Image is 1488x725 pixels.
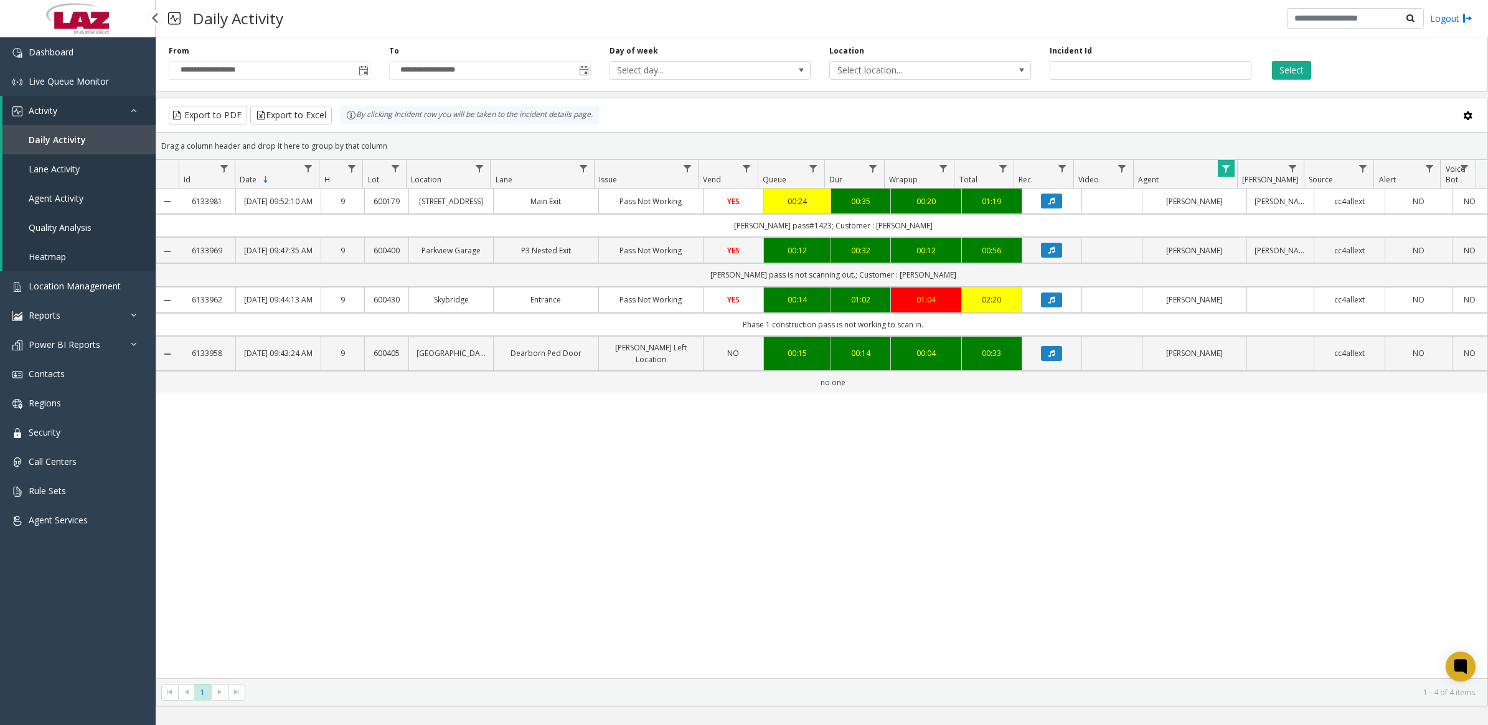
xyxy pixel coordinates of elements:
img: 'icon' [12,282,22,292]
a: 9 [329,195,357,207]
span: Lane [496,174,512,185]
a: 00:04 [898,347,954,359]
a: cc4allext [1322,245,1377,256]
a: Quality Analysis [2,213,156,242]
div: 00:33 [969,347,1014,359]
a: Pass Not Working [606,294,695,306]
a: Agent Activity [2,184,156,213]
span: Rule Sets [29,485,66,497]
span: Select location... [830,62,990,79]
a: 01:04 [898,294,954,306]
td: [PERSON_NAME] pass#1423; Customer : [PERSON_NAME] [179,214,1487,237]
a: cc4allext [1322,347,1377,359]
a: YES [711,294,756,306]
span: Heatmap [29,251,66,263]
a: [DATE] 09:44:13 AM [243,294,313,306]
a: Skybridge [417,294,486,306]
a: H Filter Menu [343,160,360,177]
a: Logout [1430,12,1472,25]
a: Queue Filter Menu [805,160,822,177]
a: Daily Activity [2,125,156,154]
div: Data table [156,160,1487,678]
a: [PERSON_NAME] [1255,245,1306,256]
a: NO [1393,294,1444,306]
a: Collapse Details [156,246,179,256]
a: Collapse Details [156,349,179,359]
a: Wrapup Filter Menu [935,160,951,177]
a: 600179 [372,195,401,207]
img: 'icon' [12,340,22,350]
span: Toggle popup [577,62,590,79]
a: Issue Filter Menu [679,160,695,177]
a: 00:56 [969,245,1014,256]
span: Select day... [610,62,770,79]
span: Date [240,174,257,185]
a: 00:14 [839,347,883,359]
td: Phase 1 construction pass is not working to scan in. [179,313,1487,336]
img: 'icon' [12,516,22,526]
span: Toggle popup [356,62,370,79]
a: 00:12 [898,245,954,256]
a: Pass Not Working [606,245,695,256]
a: 00:14 [771,294,823,306]
span: Activity [29,105,57,116]
a: Date Filter Menu [299,160,316,177]
a: 6133958 [186,347,228,359]
span: Security [29,426,60,438]
span: Reports [29,309,60,321]
a: Parker Filter Menu [1284,160,1301,177]
span: Regions [29,397,61,409]
button: Export to Excel [250,106,332,124]
span: Quality Analysis [29,222,92,233]
a: cc4allext [1322,294,1377,306]
button: Select [1272,61,1311,80]
span: YES [727,294,740,305]
a: 00:12 [771,245,823,256]
div: 01:02 [839,294,883,306]
a: 02:20 [969,294,1014,306]
a: Dearborn Ped Door [501,347,590,359]
div: 01:19 [969,195,1014,207]
a: Rec. Filter Menu [1054,160,1071,177]
a: [PERSON_NAME] [1150,347,1239,359]
a: 00:35 [839,195,883,207]
a: 6133962 [186,294,228,306]
img: 'icon' [12,487,22,497]
button: Export to PDF [169,106,247,124]
a: YES [711,195,756,207]
span: Rec. [1019,174,1033,185]
a: [PERSON_NAME] [1150,294,1239,306]
span: Contacts [29,368,65,380]
img: infoIcon.svg [346,110,356,120]
div: 00:15 [771,347,823,359]
a: Heatmap [2,242,156,271]
a: Main Exit [501,195,590,207]
kendo-pager-info: 1 - 4 of 4 items [253,687,1475,698]
a: [PERSON_NAME] Left Location [606,342,695,365]
span: Location Management [29,280,121,292]
a: [STREET_ADDRESS] [417,195,486,207]
img: 'icon' [12,48,22,58]
a: [DATE] 09:43:24 AM [243,347,313,359]
a: Agent Filter Menu [1218,160,1235,177]
div: 00:20 [898,195,954,207]
span: H [324,174,330,185]
a: Video Filter Menu [1114,160,1131,177]
span: YES [727,196,740,207]
img: 'icon' [12,457,22,467]
a: NO [1393,195,1444,207]
a: [GEOGRAPHIC_DATA] [417,347,486,359]
a: Dur Filter Menu [865,160,882,177]
a: Activity [2,96,156,125]
img: 'icon' [12,370,22,380]
span: Daily Activity [29,134,86,146]
a: Vend Filter Menu [738,160,755,177]
img: 'icon' [12,77,22,87]
a: NO [1460,294,1480,306]
a: YES [711,245,756,256]
a: 9 [329,347,357,359]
